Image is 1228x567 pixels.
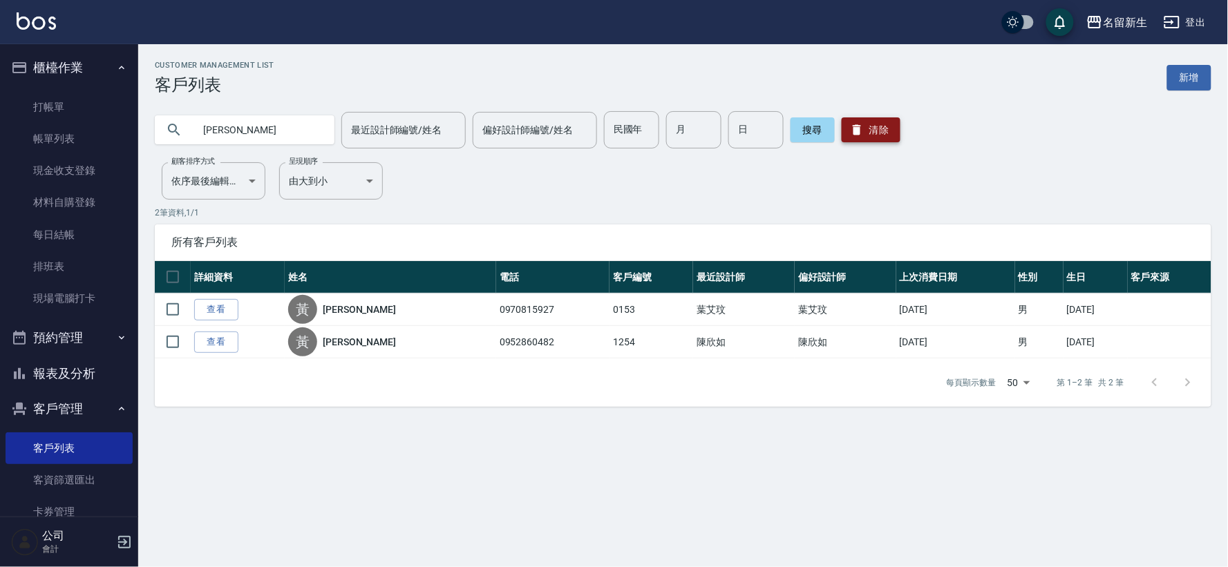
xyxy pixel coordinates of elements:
a: 客戶列表 [6,432,133,464]
h3: 客戶列表 [155,75,274,95]
button: 櫃檯作業 [6,50,133,86]
div: 黃 [288,327,317,356]
h5: 公司 [42,529,113,543]
th: 偏好設計師 [795,261,896,294]
th: 電話 [496,261,610,294]
td: 男 [1015,294,1064,326]
label: 顧客排序方式 [171,156,215,166]
th: 最近設計師 [693,261,795,294]
a: 每日結帳 [6,219,133,251]
td: [DATE] [1064,326,1128,358]
td: 1254 [610,326,693,358]
td: 葉艾玟 [693,294,795,326]
button: 登出 [1158,10,1211,35]
a: 現金收支登錄 [6,155,133,186]
button: 客戶管理 [6,391,133,427]
td: [DATE] [896,294,1015,326]
button: save [1046,8,1074,36]
div: 50 [1002,364,1035,401]
td: 陳欣如 [693,326,795,358]
span: 所有客戶列表 [171,236,1195,249]
img: Person [11,528,39,556]
button: 搜尋 [791,117,835,142]
a: 客資篩選匯出 [6,464,133,496]
div: 名留新生 [1103,14,1147,31]
th: 客戶編號 [610,261,693,294]
button: 報表及分析 [6,356,133,392]
div: 依序最後編輯時間 [162,162,265,200]
th: 詳細資料 [191,261,285,294]
input: 搜尋關鍵字 [193,111,323,148]
a: 查看 [194,331,238,353]
a: 卡券管理 [6,496,133,528]
th: 姓名 [285,261,496,294]
a: 材料自購登錄 [6,186,133,218]
p: 每頁顯示數量 [947,376,996,389]
button: 預約管理 [6,320,133,356]
th: 性別 [1015,261,1064,294]
td: 葉艾玟 [795,294,896,326]
td: 陳欣如 [795,326,896,358]
a: [PERSON_NAME] [323,335,396,349]
a: 排班表 [6,251,133,282]
th: 生日 [1064,261,1128,294]
td: 男 [1015,326,1064,358]
button: 名留新生 [1081,8,1153,37]
a: 帳單列表 [6,123,133,155]
td: 0153 [610,294,693,326]
a: [PERSON_NAME] [323,302,396,316]
img: Logo [17,12,56,30]
div: 黃 [288,295,317,324]
a: 打帳單 [6,91,133,123]
p: 會計 [42,543,113,555]
a: 現場電腦打卡 [6,282,133,314]
th: 上次消費日期 [896,261,1015,294]
td: 0952860482 [496,326,610,358]
h2: Customer Management List [155,61,274,70]
a: 新增 [1167,65,1211,90]
div: 由大到小 [279,162,383,200]
td: [DATE] [896,326,1015,358]
label: 呈現順序 [289,156,318,166]
td: 0970815927 [496,294,610,326]
td: [DATE] [1064,294,1128,326]
th: 客戶來源 [1128,261,1211,294]
p: 2 筆資料, 1 / 1 [155,206,1211,219]
a: 查看 [194,299,238,320]
button: 清除 [842,117,900,142]
p: 第 1–2 筆 共 2 筆 [1057,376,1124,389]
